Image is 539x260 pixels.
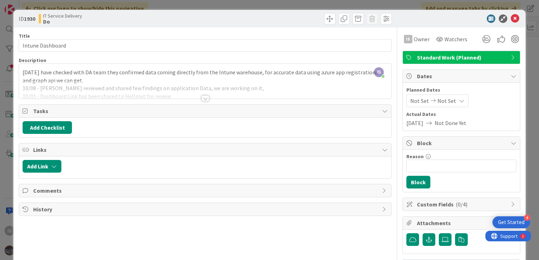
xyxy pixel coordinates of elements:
span: Actual Dates [406,111,516,118]
span: Planned Dates [406,86,516,94]
span: Custom Fields [417,200,507,209]
span: Dates [417,72,507,80]
label: Title [19,33,30,39]
span: Description [19,57,46,63]
span: Tasks [33,107,378,115]
span: Not Set [410,97,429,105]
span: Block [417,139,507,147]
div: Is [404,35,412,43]
div: Open Get Started checklist, remaining modules: 4 [492,216,530,228]
div: 2 [37,3,38,8]
button: Add Checklist [23,121,72,134]
div: 4 [524,215,530,221]
b: Do [43,19,82,24]
span: Support [15,1,32,10]
input: type card name here... [19,39,392,52]
span: Comments [33,186,378,195]
span: Owner [414,35,430,43]
span: Watchers [444,35,467,43]
span: ID [19,14,35,23]
p: [DATE] have checked with DA team they confirmed data coming directly from the Intune warehouse, f... [23,68,388,84]
b: 1930 [24,15,35,22]
span: History [33,205,378,213]
button: Add Link [23,160,61,173]
span: ( 0/4 ) [456,201,467,208]
span: Links [33,146,378,154]
button: Block [406,176,430,188]
span: [DATE] [406,119,423,127]
label: Reason [406,153,424,160]
span: Standard Work (Planned) [417,53,507,62]
span: Not Done Yet [435,119,466,127]
span: Attachments [417,219,507,227]
span: IS [374,67,384,77]
div: Get Started [498,219,525,226]
span: IT Service Delivery [43,13,82,19]
span: Not Set [437,97,456,105]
